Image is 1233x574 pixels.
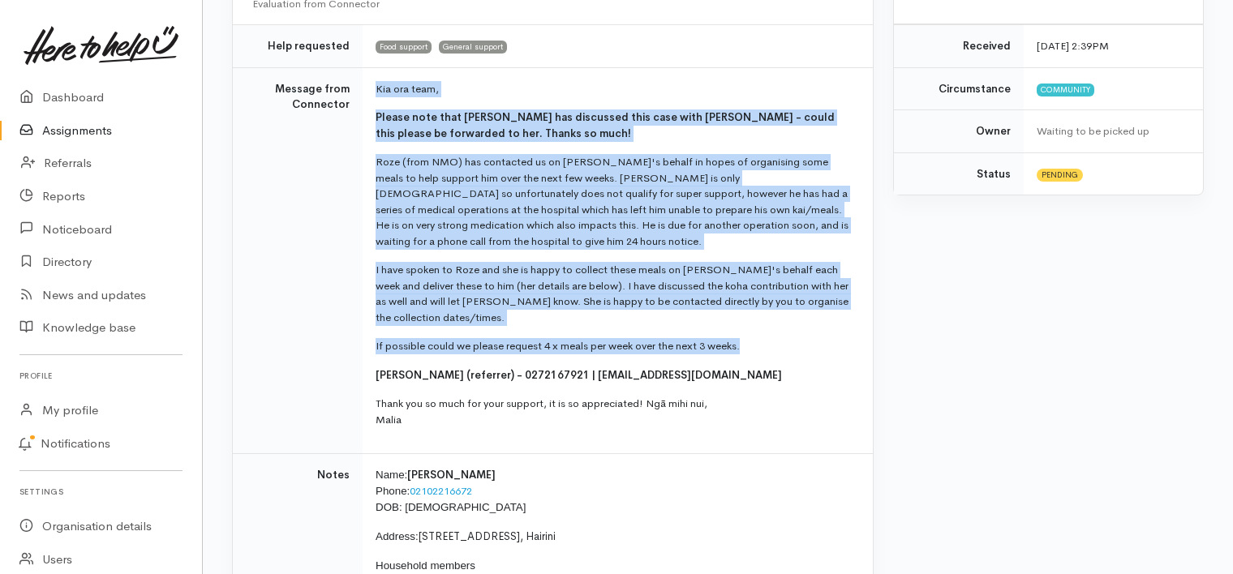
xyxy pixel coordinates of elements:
[1037,169,1083,182] span: Pending
[19,365,183,387] h6: Profile
[19,481,183,503] h6: Settings
[894,67,1024,110] td: Circumstance
[376,338,853,354] p: If possible could we please request 4 x meals per week over the next 3 weeks.
[376,396,853,427] p: Thank you so much for your support, it is so appreciated! Ngā mihi nui, Malia
[376,485,410,497] span: Phone:
[376,81,853,97] p: Kia ora team,
[376,469,407,481] span: Name:
[439,41,507,54] span: General support
[376,110,835,140] b: Please note that [PERSON_NAME] has discussed this case with [PERSON_NAME] - could this please be ...
[419,529,556,543] span: [STREET_ADDRESS], Hairini
[376,262,853,325] p: I have spoken to Roze and she is happy to collect these meals on [PERSON_NAME]'s behalf each week...
[376,368,782,382] span: [PERSON_NAME] (referrer) - 0272167921 | [EMAIL_ADDRESS][DOMAIN_NAME]
[410,484,472,498] a: 02102216672
[376,41,432,54] span: Food support
[1037,39,1109,53] time: [DATE] 2:39PM
[894,110,1024,153] td: Owner
[376,154,853,249] p: Roze (from NMO) has contacted us on [PERSON_NAME]'s behalf in hopes of organising some meals to h...
[233,67,363,454] td: Message from Connector
[894,152,1024,195] td: Status
[407,468,496,482] span: [PERSON_NAME]
[1037,84,1094,96] span: Community
[894,25,1024,68] td: Received
[376,501,526,513] span: DOB: [DEMOGRAPHIC_DATA]
[1037,123,1184,139] div: Waiting to be picked up
[233,25,363,68] td: Help requested
[376,530,419,542] span: Address:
